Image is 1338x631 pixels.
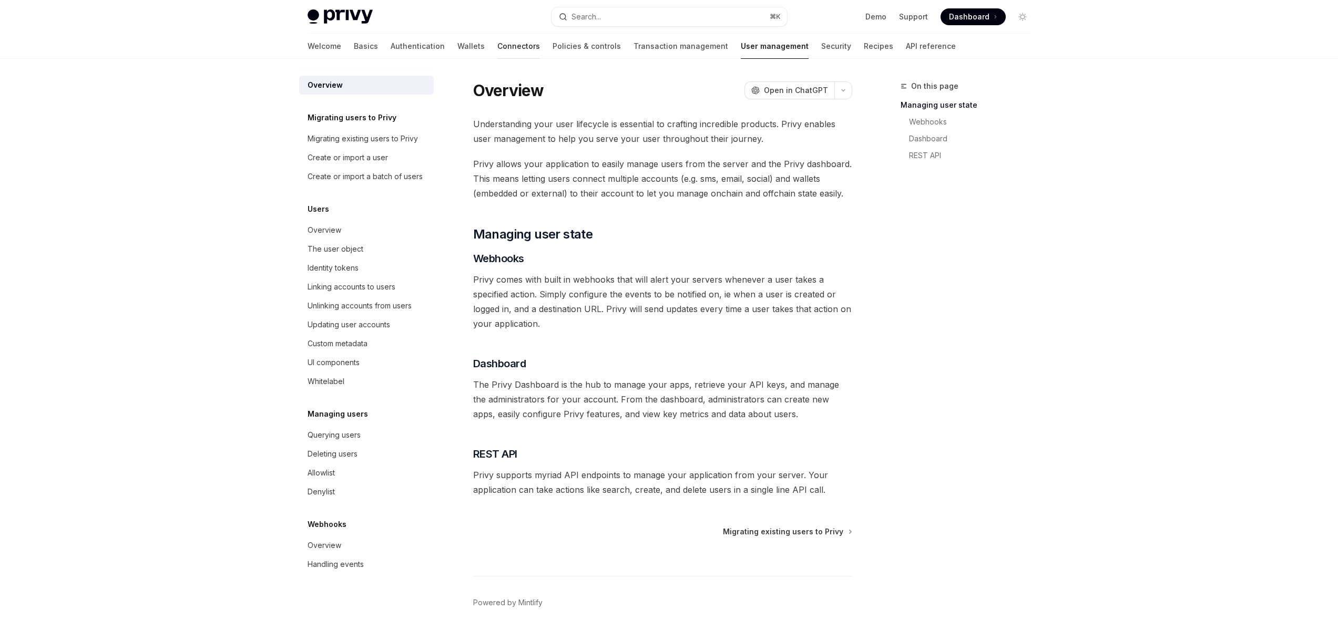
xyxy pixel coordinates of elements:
a: Powered by Mintlify [473,597,543,608]
div: Overview [308,539,341,552]
a: Denylist [299,482,434,501]
div: Overview [308,224,341,236]
a: Overview [299,76,434,95]
span: Understanding your user lifecycle is essential to crafting incredible products. Privy enables use... [473,117,852,146]
span: Dashboard [473,356,526,371]
a: Overview [299,221,434,240]
a: Whitelabel [299,372,434,391]
span: ⌘ K [770,13,781,21]
a: Querying users [299,426,434,444]
a: Deleting users [299,444,434,463]
a: Create or import a user [299,148,434,167]
a: Authentication [391,34,445,59]
img: light logo [308,9,373,24]
span: Privy comes with built in webhooks that will alert your servers whenever a user takes a specified... [473,272,852,331]
div: Deleting users [308,448,358,460]
a: Allowlist [299,463,434,482]
span: Migrating existing users to Privy [723,526,843,537]
div: Querying users [308,429,361,441]
a: Migrating existing users to Privy [299,129,434,148]
a: Welcome [308,34,341,59]
a: Recipes [864,34,893,59]
div: The user object [308,243,363,255]
h5: Users [308,203,329,215]
a: Policies & controls [553,34,621,59]
a: Webhooks [901,113,1039,130]
div: Search... [571,11,601,23]
a: Basics [354,34,378,59]
a: Wallets [457,34,485,59]
span: Privy supports myriad API endpoints to manage your application from your server. Your application... [473,468,852,497]
a: Create or import a batch of users [299,167,434,186]
h5: Managing users [308,408,368,420]
a: UI components [299,353,434,372]
button: Open in ChatGPT [744,81,834,99]
a: Demo [865,12,886,22]
a: Support [899,12,928,22]
span: Privy allows your application to easily manage users from the server and the Privy dashboard. Thi... [473,157,852,201]
div: Allowlist [308,467,335,479]
span: Open in ChatGPT [764,85,828,96]
div: Denylist [308,485,335,498]
div: Custom metadata [308,337,367,350]
div: Create or import a batch of users [308,170,423,183]
span: REST API [473,447,517,461]
div: Create or import a user [308,151,388,164]
button: Open search [551,7,787,26]
a: Dashboard [901,130,1039,147]
a: Custom metadata [299,334,434,353]
a: Migrating existing users to Privy [723,526,851,537]
a: Connectors [497,34,540,59]
span: Dashboard [949,12,989,22]
div: Handling events [308,558,364,571]
a: API reference [906,34,956,59]
span: Managing user state [473,226,593,243]
a: Overview [299,536,434,555]
span: Webhooks [473,251,524,266]
h5: Webhooks [308,518,346,531]
a: Dashboard [941,8,1006,25]
div: Updating user accounts [308,318,390,331]
button: Toggle dark mode [1014,8,1031,25]
h1: Overview [473,81,544,100]
div: Overview [308,79,343,91]
a: Linking accounts to users [299,277,434,296]
a: Managing user state [901,97,1039,113]
a: REST API [901,147,1039,164]
a: Updating user accounts [299,315,434,334]
a: User management [741,34,809,59]
a: Unlinking accounts from users [299,296,434,315]
span: The Privy Dashboard is the hub to manage your apps, retrieve your API keys, and manage the admini... [473,377,852,421]
h5: Migrating users to Privy [308,111,396,124]
span: On this page [911,80,958,92]
div: Unlinking accounts from users [308,299,412,312]
a: Security [821,34,851,59]
a: The user object [299,240,434,258]
a: Identity tokens [299,258,434,277]
a: Transaction management [634,34,728,59]
a: Handling events [299,555,434,574]
div: Linking accounts to users [308,281,395,293]
div: UI components [308,356,360,369]
div: Migrating existing users to Privy [308,132,418,145]
div: Identity tokens [308,262,359,274]
div: Whitelabel [308,375,344,388]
